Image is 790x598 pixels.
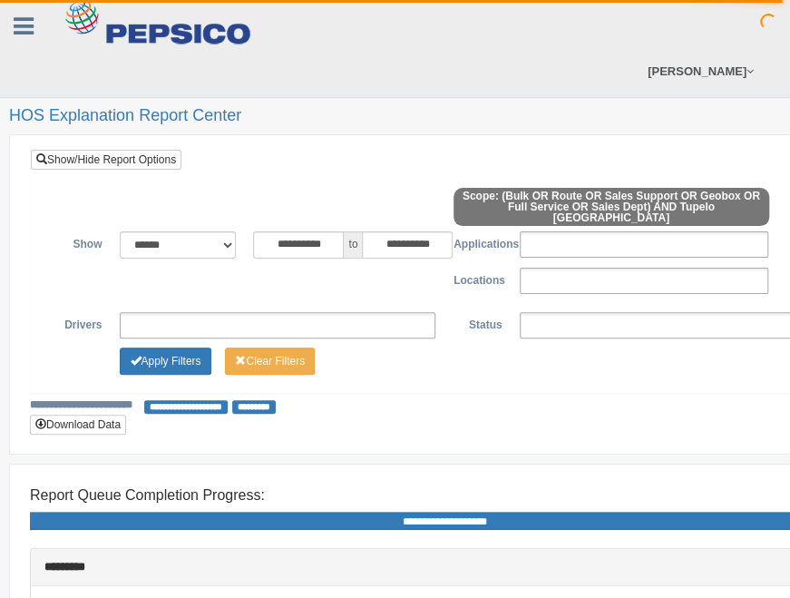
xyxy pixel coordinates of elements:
[30,415,126,435] button: Download Data
[44,231,111,253] label: Show
[31,150,181,170] a: Show/Hide Report Options
[444,268,511,289] label: Locations
[639,45,763,97] a: [PERSON_NAME]
[120,348,210,375] button: Change Filter Options
[344,231,362,259] span: to
[444,231,511,253] label: Applications
[44,312,111,334] label: Drivers
[225,348,315,375] button: Change Filter Options
[444,312,511,334] label: Status
[454,188,769,226] span: Scope: (Bulk OR Route OR Sales Support OR Geobox OR Full Service OR Sales Dept) AND Tupelo [GEOGR...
